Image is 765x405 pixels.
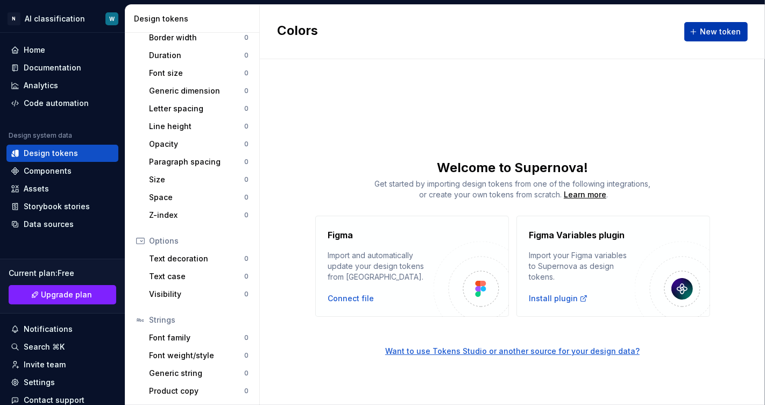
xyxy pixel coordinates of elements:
[244,193,249,202] div: 0
[149,86,244,96] div: Generic dimension
[244,211,249,219] div: 0
[684,22,748,41] button: New token
[244,87,249,95] div: 0
[24,377,55,388] div: Settings
[145,365,253,382] a: Generic string0
[149,236,249,246] div: Options
[385,346,640,357] button: Want to use Tokens Studio or another source for your design data?
[529,229,625,241] h4: Figma Variables plugin
[244,140,249,148] div: 0
[149,350,244,361] div: Font weight/style
[374,179,650,199] span: Get started by importing design tokens from one of the following integrations, or create your own...
[145,47,253,64] a: Duration0
[145,189,253,206] a: Space0
[145,250,253,267] a: Text decoration0
[6,321,118,338] button: Notifications
[149,271,244,282] div: Text case
[277,22,318,41] h2: Colors
[24,359,66,370] div: Invite team
[244,272,249,281] div: 0
[149,68,244,79] div: Font size
[145,286,253,303] a: Visibility0
[6,59,118,76] a: Documentation
[24,80,58,91] div: Analytics
[9,268,116,279] div: Current plan : Free
[149,289,244,300] div: Visibility
[145,268,253,285] a: Text case0
[149,121,244,132] div: Line height
[24,166,72,176] div: Components
[149,386,244,396] div: Product copy
[244,387,249,395] div: 0
[149,139,244,150] div: Opacity
[6,145,118,162] a: Design tokens
[134,13,255,24] div: Design tokens
[244,33,249,42] div: 0
[145,153,253,170] a: Paragraph spacing0
[328,250,434,282] div: Import and automatically update your design tokens from [GEOGRAPHIC_DATA].
[149,210,244,221] div: Z-index
[145,100,253,117] a: Letter spacing0
[24,98,89,109] div: Code automation
[24,45,45,55] div: Home
[244,290,249,299] div: 0
[149,32,244,43] div: Border width
[24,219,74,230] div: Data sources
[24,342,65,352] div: Search ⌘K
[244,158,249,166] div: 0
[244,51,249,60] div: 0
[6,162,118,180] a: Components
[244,175,249,184] div: 0
[529,293,588,304] a: Install plugin
[328,229,353,241] h4: Figma
[529,250,635,282] div: Import your Figma variables to Supernova as design tokens.
[145,347,253,364] a: Font weight/style0
[244,351,249,360] div: 0
[244,122,249,131] div: 0
[6,356,118,373] a: Invite team
[145,207,253,224] a: Z-index0
[2,7,123,30] button: NAI classificationW
[24,183,49,194] div: Assets
[149,332,244,343] div: Font family
[145,171,253,188] a: Size0
[244,69,249,77] div: 0
[145,29,253,46] a: Border width0
[145,65,253,82] a: Font size0
[149,174,244,185] div: Size
[24,324,73,335] div: Notifications
[6,180,118,197] a: Assets
[564,189,606,200] a: Learn more
[149,157,244,167] div: Paragraph spacing
[24,62,81,73] div: Documentation
[6,95,118,112] a: Code automation
[244,369,249,378] div: 0
[149,103,244,114] div: Letter spacing
[149,315,249,325] div: Strings
[109,15,115,23] div: W
[328,293,374,304] button: Connect file
[6,198,118,215] a: Storybook stories
[145,136,253,153] a: Opacity0
[149,368,244,379] div: Generic string
[260,317,765,357] a: Want to use Tokens Studio or another source for your design data?
[244,104,249,113] div: 0
[41,289,93,300] span: Upgrade plan
[244,333,249,342] div: 0
[25,13,85,24] div: AI classification
[24,201,90,212] div: Storybook stories
[6,374,118,391] a: Settings
[9,285,116,304] a: Upgrade plan
[149,50,244,61] div: Duration
[6,41,118,59] a: Home
[700,26,741,37] span: New token
[8,12,20,25] div: N
[6,77,118,94] a: Analytics
[9,131,72,140] div: Design system data
[145,382,253,400] a: Product copy0
[145,118,253,135] a: Line height0
[149,253,244,264] div: Text decoration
